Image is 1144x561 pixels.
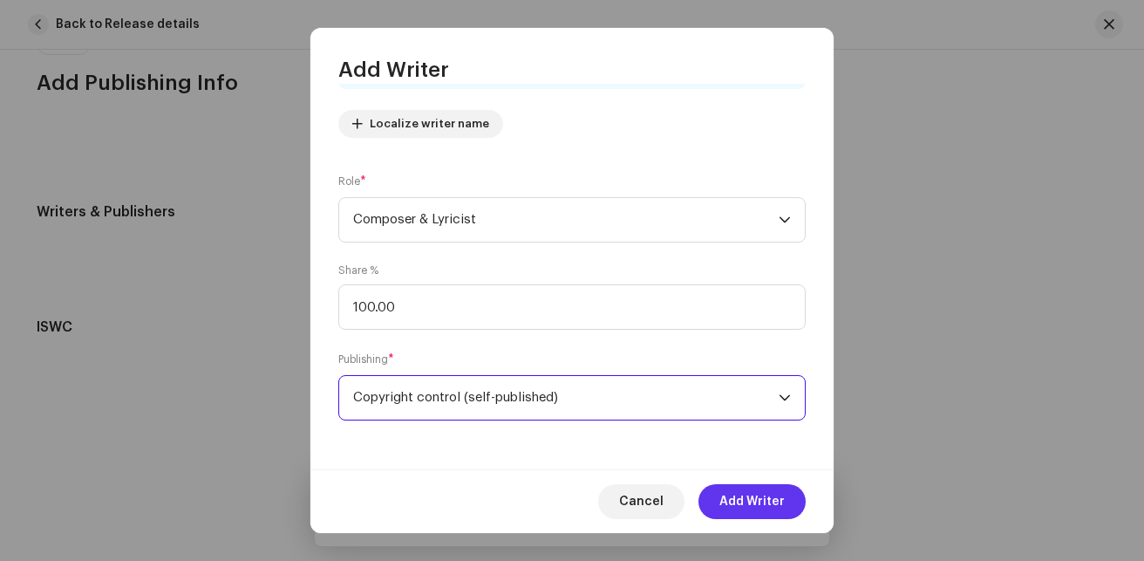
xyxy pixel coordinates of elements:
span: Localize writer name [370,106,489,141]
span: Cancel [619,484,664,519]
span: Add Writer [338,56,449,84]
small: Publishing [338,351,388,368]
div: dropdown trigger [779,376,791,420]
span: Copyright control (self-published) [353,376,779,420]
button: Add Writer [698,484,806,519]
label: Share % [338,263,378,277]
small: Role [338,173,360,190]
span: Add Writer [719,484,785,519]
button: Cancel [598,484,684,519]
input: Enter share % [338,284,806,330]
button: Localize writer name [338,110,503,138]
div: dropdown trigger [779,198,791,242]
span: Composer & Lyricist [353,198,779,242]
